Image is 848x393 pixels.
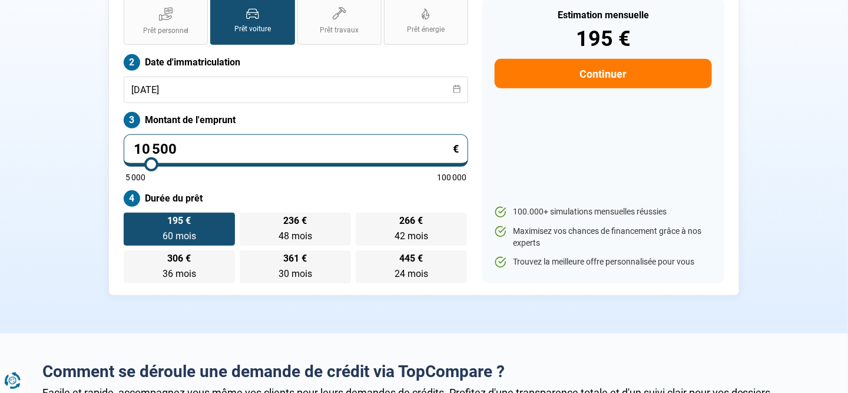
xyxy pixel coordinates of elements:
span: Prêt énergie [407,25,445,35]
span: 24 mois [395,268,428,279]
span: 42 mois [395,230,428,242]
h2: Comment se déroule une demande de crédit via TopCompare ? [42,362,806,382]
label: Durée du prêt [124,190,468,207]
span: 195 € [167,216,191,226]
span: 48 mois [279,230,312,242]
span: 361 € [283,254,307,263]
button: Continuer [495,59,712,88]
span: Prêt travaux [320,25,359,35]
span: 236 € [283,216,307,226]
span: 445 € [399,254,423,263]
span: 60 mois [163,230,196,242]
span: 266 € [399,216,423,226]
div: Estimation mensuelle [495,11,712,20]
div: 195 € [495,28,712,49]
span: 5 000 [125,173,145,181]
input: jj/mm/aaaa [124,77,468,103]
span: Prêt personnel [143,26,189,36]
span: 36 mois [163,268,196,279]
label: Date d'immatriculation [124,54,468,71]
label: Montant de l'emprunt [124,112,468,128]
span: Prêt voiture [234,24,271,34]
span: 30 mois [279,268,312,279]
span: 100 000 [437,173,466,181]
span: 306 € [167,254,191,263]
span: € [453,144,459,154]
li: Trouvez la meilleure offre personnalisée pour vous [495,256,712,268]
li: Maximisez vos chances de financement grâce à nos experts [495,226,712,249]
li: 100.000+ simulations mensuelles réussies [495,206,712,218]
